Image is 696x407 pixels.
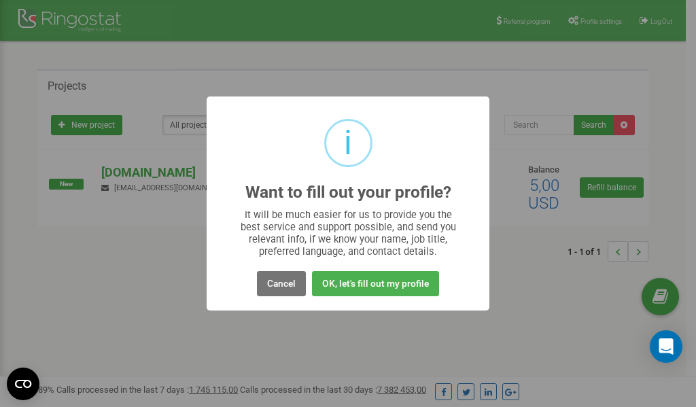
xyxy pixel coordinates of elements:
button: OK, let's fill out my profile [312,271,439,296]
div: i [344,121,352,165]
button: Open CMP widget [7,368,39,400]
div: It will be much easier for us to provide you the best service and support possible, and send you ... [234,209,463,258]
div: Open Intercom Messenger [650,330,682,363]
button: Cancel [257,271,306,296]
h2: Want to fill out your profile? [245,183,451,202]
